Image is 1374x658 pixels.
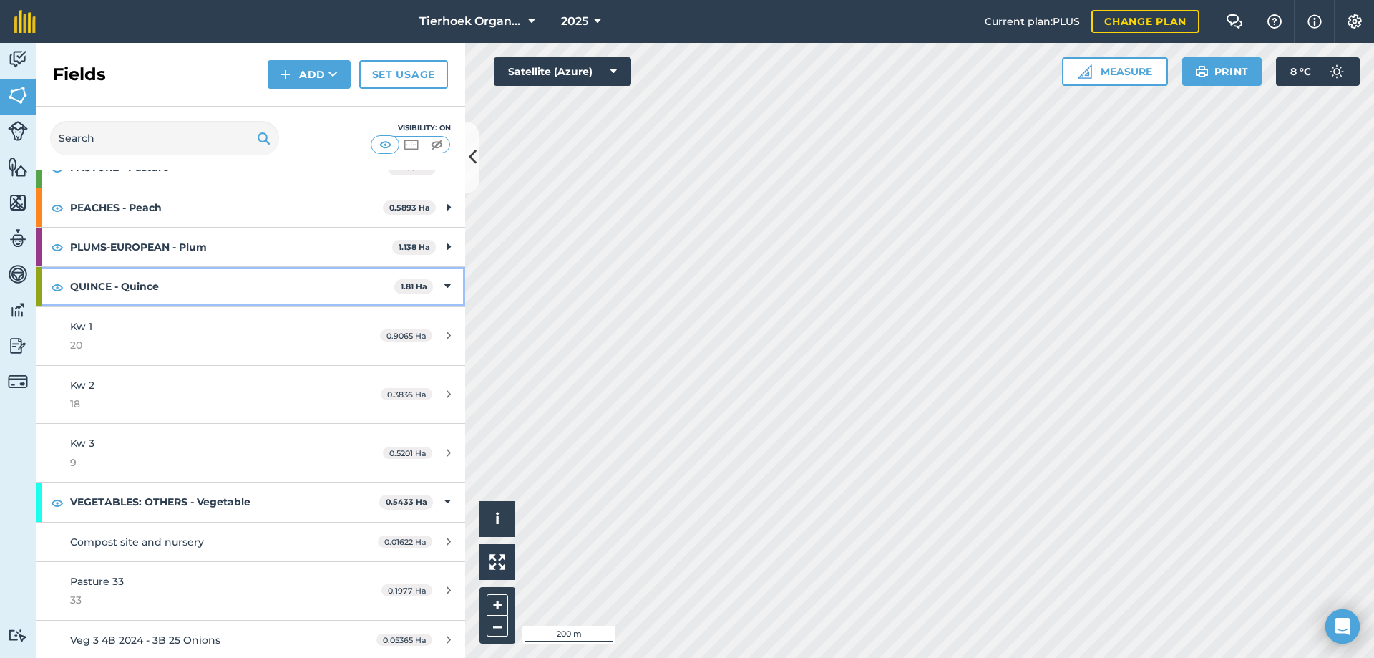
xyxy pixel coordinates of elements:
[8,299,28,321] img: svg+xml;base64,PD94bWwgdmVyc2lvbj0iMS4wIiBlbmNvZGluZz0idXRmLTgiPz4KPCEtLSBHZW5lcmF0b3I6IEFkb2JlIE...
[51,199,64,216] img: svg+xml;base64,PHN2ZyB4bWxucz0iaHR0cDovL3d3dy53My5vcmcvMjAwMC9zdmciIHdpZHRoPSIxOCIgaGVpZ2h0PSIyNC...
[479,501,515,537] button: i
[371,122,451,134] div: Visibility: On
[70,536,204,548] span: Compost site and nursery
[36,483,465,521] div: VEGETABLES: OTHERS - Vegetable0.5433 Ha
[376,634,432,646] span: 0.05365 Ha
[381,388,432,400] span: 0.3836 Ha
[1182,57,1262,86] button: Print
[1062,57,1168,86] button: Measure
[419,13,522,30] span: Tierhoek Organic Farm
[14,10,36,33] img: fieldmargin Logo
[1325,609,1360,644] div: Open Intercom Messenger
[1195,63,1209,80] img: svg+xml;base64,PHN2ZyB4bWxucz0iaHR0cDovL3d3dy53My5vcmcvMjAwMC9zdmciIHdpZHRoPSIxOSIgaGVpZ2h0PSIyNC...
[1276,57,1360,86] button: 8 °C
[1346,14,1363,29] img: A cog icon
[51,279,64,296] img: svg+xml;base64,PHN2ZyB4bWxucz0iaHR0cDovL3d3dy53My5vcmcvMjAwMC9zdmciIHdpZHRoPSIxOCIgaGVpZ2h0PSIyNC...
[51,494,64,511] img: svg+xml;base64,PHN2ZyB4bWxucz0iaHR0cDovL3d3dy53My5vcmcvMjAwMC9zdmciIHdpZHRoPSIxOCIgaGVpZ2h0PSIyNC...
[389,203,430,213] strong: 0.5893 Ha
[8,263,28,285] img: svg+xml;base64,PD94bWwgdmVyc2lvbj0iMS4wIiBlbmNvZGluZz0idXRmLTgiPz4KPCEtLSBHZW5lcmF0b3I6IEFkb2JlIE...
[8,335,28,357] img: svg+xml;base64,PD94bWwgdmVyc2lvbj0iMS4wIiBlbmNvZGluZz0idXRmLTgiPz4KPCEtLSBHZW5lcmF0b3I6IEFkb2JlIE...
[36,424,465,482] a: Kw 390.5201 Ha
[70,455,339,470] span: 9
[36,267,465,306] div: QUINCE - Quince1.81 Ha
[494,57,631,86] button: Satellite (Azure)
[561,13,588,30] span: 2025
[8,49,28,70] img: svg+xml;base64,PD94bWwgdmVyc2lvbj0iMS4wIiBlbmNvZGluZz0idXRmLTgiPz4KPCEtLSBHZW5lcmF0b3I6IEFkb2JlIE...
[383,447,432,459] span: 0.5201 Ha
[281,66,291,83] img: svg+xml;base64,PHN2ZyB4bWxucz0iaHR0cDovL3d3dy53My5vcmcvMjAwMC9zdmciIHdpZHRoPSIxNCIgaGVpZ2h0PSIyNC...
[985,14,1080,29] span: Current plan : PLUS
[8,156,28,178] img: svg+xml;base64,PHN2ZyB4bWxucz0iaHR0cDovL3d3dy53My5vcmcvMjAwMC9zdmciIHdpZHRoPSI1NiIgaGVpZ2h0PSI2MC...
[70,379,94,392] span: Kw 2
[487,616,508,637] button: –
[386,497,427,507] strong: 0.5433 Ha
[70,337,339,353] span: 20
[8,84,28,106] img: svg+xml;base64,PHN2ZyB4bWxucz0iaHR0cDovL3d3dy53My5vcmcvMjAwMC9zdmciIHdpZHRoPSI1NiIgaGVpZ2h0PSI2MC...
[8,192,28,213] img: svg+xml;base64,PHN2ZyB4bWxucz0iaHR0cDovL3d3dy53My5vcmcvMjAwMC9zdmciIHdpZHRoPSI1NiIgaGVpZ2h0PSI2MC...
[359,60,448,89] a: Set usage
[376,137,394,152] img: svg+xml;base64,PHN2ZyB4bWxucz0iaHR0cDovL3d3dy53My5vcmcvMjAwMC9zdmciIHdpZHRoPSI1MCIgaGVpZ2h0PSI0MC...
[401,281,427,291] strong: 1.81 Ha
[70,188,383,227] strong: PEACHES - Peach
[36,562,465,620] a: Pasture 33330.1977 Ha
[378,536,432,548] span: 0.01622 Ha
[36,228,465,266] div: PLUMS-EUROPEAN - Plum1.138 Ha
[70,575,124,588] span: Pasture 33
[8,629,28,642] img: svg+xml;base64,PD94bWwgdmVyc2lvbj0iMS4wIiBlbmNvZGluZz0idXRmLTgiPz4KPCEtLSBHZW5lcmF0b3I6IEFkb2JlIE...
[402,137,420,152] img: svg+xml;base64,PHN2ZyB4bWxucz0iaHR0cDovL3d3dy53My5vcmcvMjAwMC9zdmciIHdpZHRoPSI1MCIgaGVpZ2h0PSI0MC...
[380,329,432,342] span: 0.9065 Ha
[36,307,465,365] a: Kw 1200.9065 Ha
[428,137,446,152] img: svg+xml;base64,PHN2ZyB4bWxucz0iaHR0cDovL3d3dy53My5vcmcvMjAwMC9zdmciIHdpZHRoPSI1MCIgaGVpZ2h0PSI0MC...
[268,60,351,89] button: Add
[1307,13,1322,30] img: svg+xml;base64,PHN2ZyB4bWxucz0iaHR0cDovL3d3dy53My5vcmcvMjAwMC9zdmciIHdpZHRoPSIxNyIgaGVpZ2h0PSIxNy...
[495,510,500,528] span: i
[1226,14,1243,29] img: Two speech bubbles overlapping with the left bubble in the forefront
[70,483,379,521] strong: VEGETABLES: OTHERS - Vegetable
[70,228,392,266] strong: PLUMS-EUROPEAN - Plum
[70,396,339,412] span: 18
[70,437,94,450] span: Kw 3
[1290,57,1311,86] span: 8 ° C
[8,372,28,392] img: svg+xml;base64,PD94bWwgdmVyc2lvbj0iMS4wIiBlbmNvZGluZz0idXRmLTgiPz4KPCEtLSBHZW5lcmF0b3I6IEFkb2JlIE...
[381,584,432,596] span: 0.1977 Ha
[70,592,339,608] span: 33
[487,594,508,616] button: +
[489,554,505,570] img: Four arrows, one pointing top left, one top right, one bottom right and the last bottom left
[70,320,92,333] span: Kw 1
[8,228,28,249] img: svg+xml;base64,PD94bWwgdmVyc2lvbj0iMS4wIiBlbmNvZGluZz0idXRmLTgiPz4KPCEtLSBHZW5lcmF0b3I6IEFkb2JlIE...
[51,238,64,256] img: svg+xml;base64,PHN2ZyB4bWxucz0iaHR0cDovL3d3dy53My5vcmcvMjAwMC9zdmciIHdpZHRoPSIxOCIgaGVpZ2h0PSIyNC...
[70,267,394,306] strong: QUINCE - Quince
[70,634,220,647] span: Veg 3 4B 2024 - 3B 25 Onions
[53,63,106,86] h2: Fields
[1266,14,1283,29] img: A question mark icon
[1322,57,1351,86] img: svg+xml;base64,PD94bWwgdmVyc2lvbj0iMS4wIiBlbmNvZGluZz0idXRmLTgiPz4KPCEtLSBHZW5lcmF0b3I6IEFkb2JlIE...
[36,366,465,424] a: Kw 2180.3836 Ha
[50,121,279,155] input: Search
[1091,10,1199,33] a: Change plan
[36,188,465,227] div: PEACHES - Peach0.5893 Ha
[1078,64,1092,79] img: Ruler icon
[36,523,465,561] a: Compost site and nursery0.01622 Ha
[399,242,430,252] strong: 1.138 Ha
[257,130,271,147] img: svg+xml;base64,PHN2ZyB4bWxucz0iaHR0cDovL3d3dy53My5vcmcvMjAwMC9zdmciIHdpZHRoPSIxOSIgaGVpZ2h0PSIyNC...
[8,121,28,141] img: svg+xml;base64,PD94bWwgdmVyc2lvbj0iMS4wIiBlbmNvZGluZz0idXRmLTgiPz4KPCEtLSBHZW5lcmF0b3I6IEFkb2JlIE...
